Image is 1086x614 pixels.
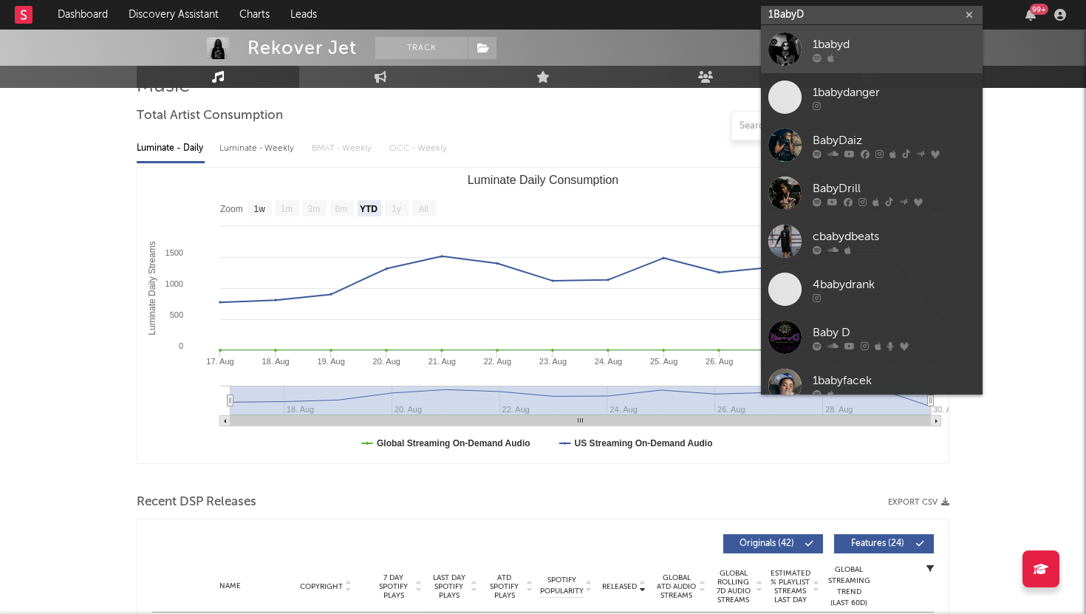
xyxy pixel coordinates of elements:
a: 1babyfacek [761,361,983,409]
div: Luminate - Daily [137,136,205,161]
text: 1y [392,204,401,214]
text: 30. Aug [933,405,960,414]
text: 18. Aug [262,357,289,366]
input: Search by song name or URL [732,120,888,132]
text: 24. Aug [595,357,622,366]
div: 99 + [1030,4,1048,15]
text: Zoom [220,204,243,214]
text: 21. Aug [428,357,456,366]
button: 99+ [1025,9,1036,21]
button: Export CSV [888,498,949,507]
div: BabyDrill [813,180,975,197]
a: BabyDaiz [761,121,983,169]
span: Total Artist Consumption [137,107,283,125]
text: 19. Aug [317,357,344,366]
div: 4babydrank [813,276,975,293]
span: ATD Spotify Plays [485,573,524,600]
text: 500 [170,310,183,319]
div: Name [182,581,279,592]
a: 4babydrank [761,265,983,313]
span: Copyright [300,582,343,591]
text: 26. Aug [706,357,733,366]
span: Originals ( 42 ) [733,539,801,548]
text: 1w [254,204,266,214]
span: Recent DSP Releases [137,494,256,511]
div: 1babyfacek [813,372,975,389]
span: Spotify Popularity [540,575,584,597]
text: YTD [360,204,378,214]
text: 0 [179,341,183,350]
span: Global ATD Audio Streams [656,573,697,600]
a: 1babydanger [761,73,983,121]
span: Global Rolling 7D Audio Streams [713,569,754,604]
text: 25. Aug [650,357,677,366]
div: Baby D [813,324,975,341]
div: BabyDaiz [813,132,975,149]
text: 20. Aug [373,357,400,366]
a: cbabydbeats [761,217,983,265]
div: Rekover Jet [247,37,357,59]
text: 1500 [165,248,183,257]
button: Originals(42) [723,534,823,553]
span: Released [602,582,637,591]
div: Global Streaming Trend (Last 60D) [827,564,871,609]
text: Global Streaming On-Demand Audio [377,438,530,448]
svg: Luminate Daily Consumption [137,168,949,463]
button: Track [375,37,468,59]
span: Features ( 24 ) [844,539,912,548]
text: Luminate Daily Consumption [468,174,619,186]
div: Luminate - Weekly [219,136,297,161]
text: 17. Aug [206,357,233,366]
text: 23. Aug [539,357,567,366]
text: 1m [281,204,293,214]
input: Search for artists [761,6,983,24]
a: Baby D [761,313,983,361]
a: 1babyd [761,25,983,73]
button: Features(24) [834,534,934,553]
text: Luminate Daily Streams [147,241,157,335]
span: 7 Day Spotify Plays [374,573,413,600]
span: Music [137,78,190,95]
text: US Streaming On-Demand Audio [575,438,713,448]
span: Last Day Spotify Plays [429,573,468,600]
span: Estimated % Playlist Streams Last Day [770,569,810,604]
text: 22. Aug [484,357,511,366]
text: 3m [308,204,321,214]
div: 1babyd [813,35,975,53]
a: BabyDrill [761,169,983,217]
text: 1000 [165,279,183,288]
div: cbabydbeats [813,228,975,245]
text: 6m [335,204,348,214]
text: All [418,204,428,214]
div: 1babydanger [813,83,975,101]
